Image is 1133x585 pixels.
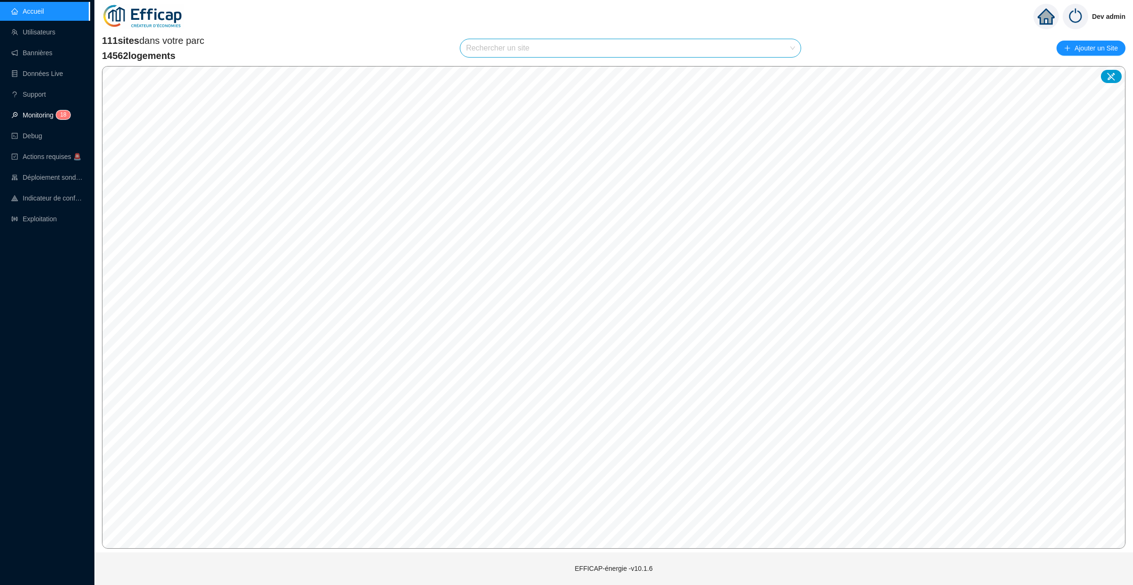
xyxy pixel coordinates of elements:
a: codeDebug [11,132,42,140]
a: slidersExploitation [11,215,57,223]
span: plus [1064,45,1071,51]
a: notificationBannières [11,49,52,57]
span: Dev admin [1092,1,1125,32]
a: homeAccueil [11,8,44,15]
span: 1 [60,111,63,118]
button: Ajouter un Site [1057,41,1125,56]
span: check-square [11,153,18,160]
span: home [1038,8,1055,25]
span: Ajouter un Site [1074,42,1118,55]
span: 14562 logements [102,49,204,62]
span: EFFICAP-énergie - v10.1.6 [575,565,653,572]
canvas: Map [102,67,1125,548]
img: power [1063,4,1088,29]
span: Actions requises 🚨 [23,153,81,160]
a: questionSupport [11,91,46,98]
span: 8 [63,111,67,118]
span: 111 sites [102,35,139,46]
a: teamUtilisateurs [11,28,55,36]
span: dans votre parc [102,34,204,47]
a: clusterDéploiement sondes [11,174,83,181]
a: monitorMonitoring18 [11,111,68,119]
sup: 18 [56,110,70,119]
a: databaseDonnées Live [11,70,63,77]
a: heat-mapIndicateur de confort [11,194,83,202]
